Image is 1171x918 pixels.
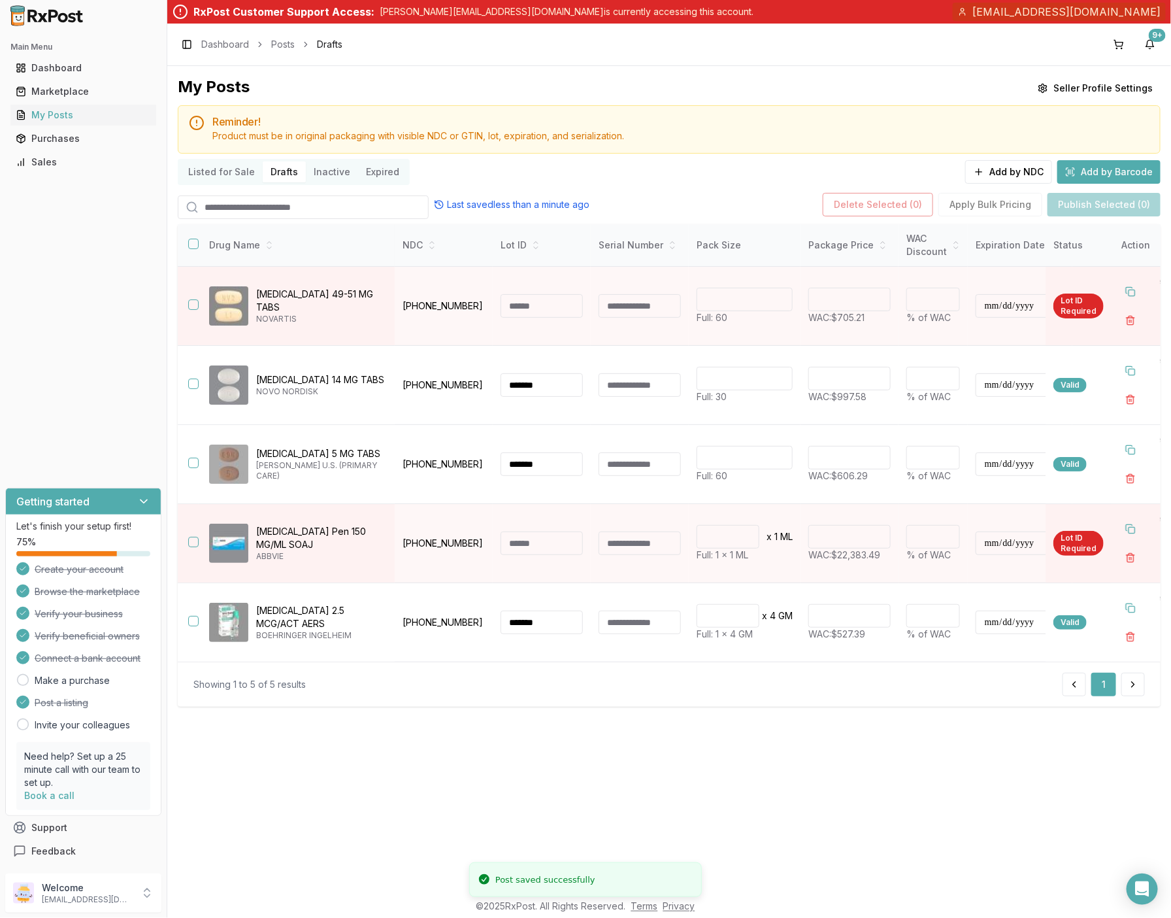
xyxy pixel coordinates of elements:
[10,103,156,127] a: My Posts
[256,447,384,460] p: [MEDICAL_DATA] 5 MG TABS
[808,312,865,323] span: WAC: $705.21
[1030,76,1161,100] button: Seller Profile Settings
[495,874,595,887] div: Post saved successfully
[5,58,161,78] button: Dashboard
[906,232,960,258] div: WAC Discount
[599,239,681,252] div: Serial Number
[317,38,342,51] span: Drafts
[209,286,248,326] img: Entresto 49-51 MG TABS
[1127,874,1158,905] div: Open Intercom Messenger
[256,288,384,314] p: [MEDICAL_DATA] 49-51 MG TABS
[201,38,342,51] nav: breadcrumb
[1057,160,1161,184] button: Add by Barcode
[256,525,384,551] p: [MEDICAL_DATA] Pen 150 MG/ML SOAJ
[16,109,151,122] div: My Posts
[13,883,34,904] img: User avatar
[380,5,753,18] p: [PERSON_NAME][EMAIL_ADDRESS][DOMAIN_NAME] is currently accessing this account.
[762,609,767,622] p: x
[209,239,384,252] div: Drug Name
[193,4,374,20] div: RxPost Customer Support Access:
[35,630,140,643] span: Verify beneficial owners
[976,239,1064,252] div: Expiration Date
[35,719,130,732] a: Invite your colleagues
[5,5,89,26] img: RxPost Logo
[972,4,1161,20] span: [EMAIL_ADDRESS][DOMAIN_NAME]
[35,696,88,709] span: Post a listing
[42,894,133,905] p: [EMAIL_ADDRESS][DOMAIN_NAME]
[774,530,778,543] p: 1
[180,161,263,182] button: Listed for Sale
[697,549,748,560] span: Full: 1 x 1 ML
[256,630,384,641] p: BOEHRINGER INGELHEIM
[209,524,248,563] img: Skyrizi Pen 150 MG/ML SOAJ
[16,132,151,145] div: Purchases
[1119,280,1142,303] button: Duplicate
[1149,29,1166,42] div: 9+
[271,38,295,51] a: Posts
[697,470,727,481] span: Full: 60
[212,129,1149,143] div: Product must be in original packaging with visible NDC or GTIN, lot, expiration, and serialization.
[906,312,951,323] span: % of WAC
[212,116,1149,127] h5: Reminder!
[256,460,384,481] p: [PERSON_NAME] U.S. (PRIMARY CARE)
[193,678,306,691] div: Showing 1 to 5 of 5 results
[358,161,407,182] button: Expired
[906,628,951,639] span: % of WAC
[31,845,76,858] span: Feedback
[5,81,161,102] button: Marketplace
[1053,531,1104,556] div: Lot ID Required
[35,585,140,598] span: Browse the marketplace
[1119,596,1142,620] button: Duplicate
[35,674,110,687] a: Make a purchase
[178,76,250,100] div: My Posts
[808,239,891,252] div: Package Price
[256,386,384,397] p: NOVO NORDISK
[256,551,384,562] p: ABBVIE
[35,607,123,620] span: Verify your business
[256,604,384,630] p: [MEDICAL_DATA] 2.5 MCG/ACT AERS
[16,494,90,509] h3: Getting started
[1119,309,1142,332] button: Delete
[1140,34,1161,55] button: 9+
[1119,546,1142,569] button: Delete
[697,628,753,639] span: Full: 1 x 4 GM
[10,150,156,174] a: Sales
[256,373,384,386] p: [MEDICAL_DATA] 14 MG TABS
[697,312,727,323] span: Full: 60
[16,520,150,533] p: Let's finish your setup first!
[201,38,249,51] a: Dashboard
[209,603,248,642] img: Spiriva Respimat 2.5 MCG/ACT AERS
[5,816,161,840] button: Support
[1046,224,1112,267] th: Status
[16,61,151,75] div: Dashboard
[906,470,951,481] span: % of WAC
[256,314,384,324] p: NOVARTIS
[906,549,951,560] span: % of WAC
[434,198,589,211] div: Last saved less than a minute ago
[1119,467,1142,490] button: Delete
[1111,224,1161,267] th: Action
[403,239,485,252] div: NDC
[403,616,485,629] p: [PHONE_NUMBER]
[1119,438,1142,462] button: Duplicate
[16,85,151,98] div: Marketplace
[263,161,306,182] button: Drafts
[808,470,868,481] span: WAC: $606.29
[631,900,658,911] a: Terms
[16,156,151,169] div: Sales
[770,609,776,622] p: 4
[689,224,800,267] th: Pack Size
[5,840,161,863] button: Feedback
[767,530,772,543] p: x
[1053,294,1104,318] div: Lot ID Required
[35,652,140,665] span: Connect a bank account
[778,609,793,622] p: GM
[1119,359,1142,382] button: Duplicate
[1091,673,1116,696] button: 1
[35,563,124,576] span: Create your account
[501,239,583,252] div: Lot ID
[906,391,951,402] span: % of WAC
[697,391,727,402] span: Full: 30
[1119,388,1142,411] button: Delete
[1053,457,1087,471] div: Valid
